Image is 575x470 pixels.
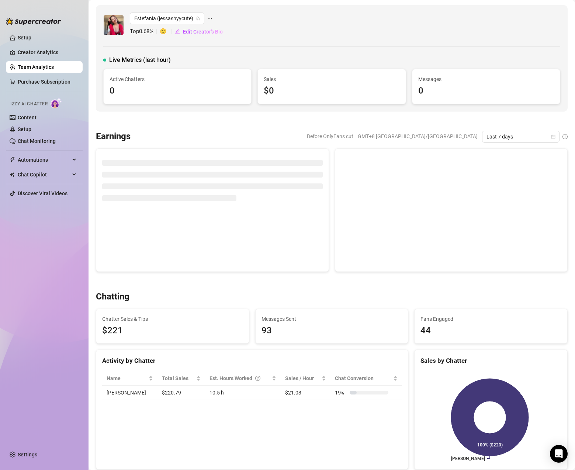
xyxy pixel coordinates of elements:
[18,169,70,180] span: Chat Copilot
[335,389,347,397] span: 19 %
[10,172,14,177] img: Chat Copilot
[18,115,37,120] a: Content
[207,13,212,24] span: ellipsis
[18,126,31,132] a: Setup
[264,84,399,98] div: $0
[18,138,56,144] a: Chat Monitoring
[281,371,331,386] th: Sales / Hour
[162,374,195,382] span: Total Sales
[261,315,402,323] span: Messages Sent
[451,456,485,461] text: [PERSON_NAME]
[110,84,245,98] div: 0
[18,35,31,41] a: Setup
[130,27,160,36] span: Top 0.68 %
[551,134,555,139] span: calendar
[6,18,61,25] img: logo-BBDzfeDw.svg
[330,371,402,386] th: Chat Conversion
[107,374,147,382] span: Name
[205,386,280,400] td: 10.5 h
[255,374,260,382] span: question-circle
[18,64,54,70] a: Team Analytics
[18,79,70,85] a: Purchase Subscription
[335,374,392,382] span: Chat Conversion
[110,75,245,83] span: Active Chatters
[209,374,270,382] div: Est. Hours Worked
[18,154,70,166] span: Automations
[285,374,321,382] span: Sales / Hour
[18,452,37,457] a: Settings
[96,131,131,143] h3: Earnings
[420,315,561,323] span: Fans Engaged
[183,29,223,35] span: Edit Creator's Bio
[109,56,171,64] span: Live Metrics (last hour)
[104,15,124,35] img: Estefania
[307,131,353,142] span: Before OnlyFans cut
[420,324,561,338] div: 44
[18,46,77,58] a: Creator Analytics
[157,386,205,400] td: $220.79
[102,324,243,338] span: $221
[196,16,200,21] span: team
[175,29,180,34] span: edit
[562,134,568,139] span: info-circle
[102,315,243,323] span: Chatter Sales & Tips
[102,356,402,366] div: Activity by Chatter
[51,98,62,108] img: AI Chatter
[264,75,399,83] span: Sales
[261,324,402,338] div: 93
[486,131,555,142] span: Last 7 days
[418,84,554,98] div: 0
[174,26,223,38] button: Edit Creator's Bio
[418,75,554,83] span: Messages
[160,27,174,36] span: 🙂
[102,386,157,400] td: [PERSON_NAME]
[18,190,67,196] a: Discover Viral Videos
[550,445,568,463] div: Open Intercom Messenger
[281,386,331,400] td: $21.03
[420,356,561,366] div: Sales by Chatter
[10,101,48,108] span: Izzy AI Chatter
[134,13,200,24] span: Estefania (jessashyycute)
[96,291,129,303] h3: Chatting
[10,157,15,163] span: thunderbolt
[157,371,205,386] th: Total Sales
[102,371,157,386] th: Name
[358,131,478,142] span: GMT+8 [GEOGRAPHIC_DATA]/[GEOGRAPHIC_DATA]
